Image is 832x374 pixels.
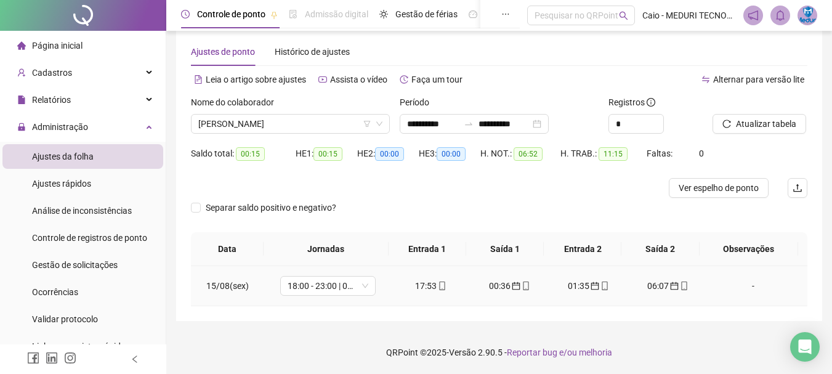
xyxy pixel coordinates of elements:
span: history [400,75,408,84]
span: bell [775,10,786,21]
span: reload [722,120,731,128]
span: Faltas: [647,148,674,158]
span: 06:52 [514,147,543,161]
span: youtube [318,75,327,84]
span: lock [17,123,26,131]
div: 06:07 [638,279,697,293]
span: swap-right [464,119,474,129]
span: user-add [17,68,26,77]
span: ellipsis [501,10,510,18]
span: Ajustes rápidos [32,179,91,189]
span: Histórico de ajustes [275,47,350,57]
span: MARTA ANTONIO DE OLIVEIRA [198,115,382,133]
span: swap [701,75,710,84]
div: HE 3: [419,147,480,161]
span: search [619,11,628,20]
span: pushpin [270,11,278,18]
span: info-circle [647,98,655,107]
span: Ajustes de ponto [191,47,255,57]
span: upload [793,183,802,193]
span: Página inicial [32,41,83,51]
th: Saída 1 [466,232,544,266]
th: Entrada 1 [389,232,466,266]
th: Observações [700,232,798,266]
span: Cadastros [32,68,72,78]
span: Ocorrências [32,287,78,297]
span: Assista o vídeo [330,75,387,84]
div: HE 1: [296,147,357,161]
span: Análise de inconsistências [32,206,132,216]
span: 00:00 [437,147,466,161]
th: Data [191,232,264,266]
span: Registros [608,96,655,109]
span: to [464,119,474,129]
th: Saída 2 [621,232,699,266]
span: instagram [64,352,76,364]
span: Validar protocolo [32,314,98,324]
div: Open Intercom Messenger [790,332,820,362]
span: Administração [32,122,88,132]
div: 17:53 [402,279,461,293]
th: Jornadas [264,232,389,266]
span: 00:15 [313,147,342,161]
span: mobile [599,282,609,290]
span: 15/08(sex) [206,281,249,291]
span: Observações [709,242,788,256]
span: notification [748,10,759,21]
span: left [131,355,139,364]
span: 00:15 [236,147,265,161]
span: Ver espelho de ponto [679,181,759,195]
span: Ajustes da folha [32,152,94,161]
span: sun [379,10,388,18]
span: Separar saldo positivo e negativo? [201,201,341,214]
label: Nome do colaborador [191,96,282,109]
span: 00:00 [375,147,404,161]
span: file-done [289,10,297,18]
span: Link para registro rápido [32,341,126,351]
span: home [17,41,26,50]
span: Admissão digital [305,9,368,19]
span: Gestão de férias [395,9,458,19]
span: mobile [437,282,446,290]
span: linkedin [46,352,58,364]
div: - [717,279,790,293]
span: 18:00 - 23:00 | 00:00 - 06:00 [288,277,368,295]
div: HE 2: [357,147,419,161]
span: file [17,96,26,104]
span: calendar [669,282,679,290]
span: mobile [679,282,689,290]
div: Saldo total: [191,147,296,161]
div: H. NOT.: [480,147,560,161]
span: Relatórios [32,95,71,105]
div: 00:36 [480,279,539,293]
span: clock-circle [181,10,190,18]
span: Atualizar tabela [736,117,796,131]
span: Alternar para versão lite [713,75,804,84]
span: Reportar bug e/ou melhoria [507,348,612,357]
span: dashboard [469,10,477,18]
span: calendar [511,282,520,290]
img: 31116 [798,6,817,25]
span: facebook [27,352,39,364]
div: H. TRAB.: [560,147,647,161]
footer: QRPoint © 2025 - 2.90.5 - [166,331,832,374]
span: Versão [449,348,476,357]
span: Leia o artigo sobre ajustes [206,75,306,84]
div: 01:35 [559,279,618,293]
span: file-text [194,75,203,84]
span: down [376,120,383,128]
span: mobile [520,282,530,290]
span: filter [363,120,371,128]
span: 0 [699,148,704,158]
span: Controle de registros de ponto [32,233,147,243]
label: Período [400,96,437,109]
span: Controle de ponto [197,9,265,19]
span: Gestão de solicitações [32,260,118,270]
span: Faça um tour [411,75,462,84]
span: Caio - MEDURI TECNOLOGIA EM SEGURANÇA [642,9,736,22]
span: 11:15 [599,147,628,161]
button: Ver espelho de ponto [669,178,769,198]
span: calendar [589,282,599,290]
th: Entrada 2 [544,232,621,266]
button: Atualizar tabela [713,114,806,134]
